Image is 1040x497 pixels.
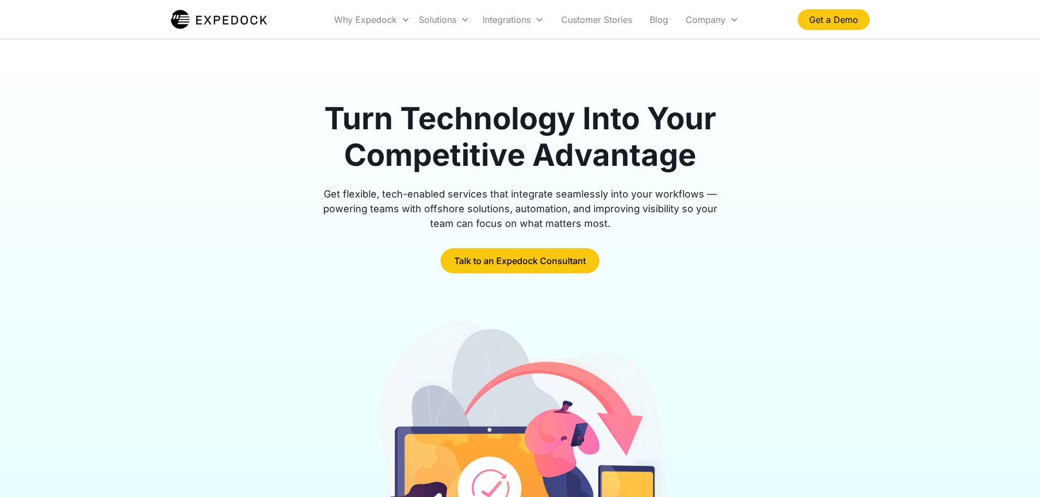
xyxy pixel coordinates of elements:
[311,100,730,173] h1: Turn Technology Into Your Competitive Advantage
[552,1,641,38] a: Customer Stories
[330,1,414,38] div: Why Expedock
[641,1,677,38] a: Blog
[798,9,870,30] a: Get a Demo
[311,187,730,231] div: Get flexible, tech-enabled services that integrate seamlessly into your workflows — powering team...
[474,1,552,38] div: Integrations
[414,1,474,38] div: Solutions
[171,9,268,31] img: Expedock Logo
[419,14,456,25] div: Solutions
[441,248,599,273] a: Talk to an Expedock Consultant
[677,1,747,38] div: Company
[334,14,397,25] div: Why Expedock
[483,14,531,25] div: Integrations
[686,14,726,25] div: Company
